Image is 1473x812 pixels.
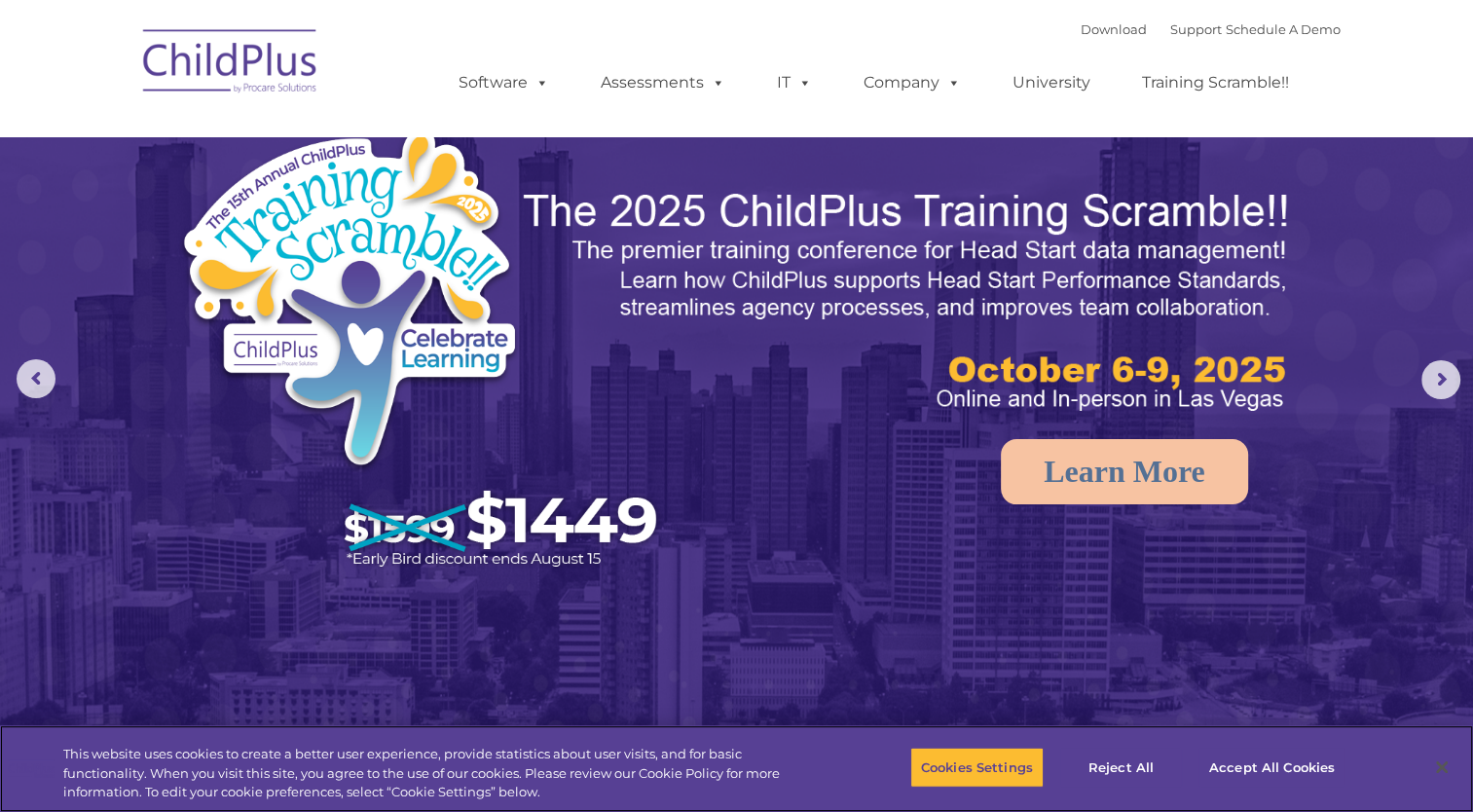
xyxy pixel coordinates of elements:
button: Close [1420,746,1463,789]
a: Software [439,63,569,102]
a: Learn More [1001,439,1248,504]
button: Reject All [1060,747,1182,788]
button: Accept All Cookies [1198,747,1345,788]
div: This website uses cookies to create a better user experience, provide statistics about user visit... [63,745,810,802]
span: Last name [271,129,330,143]
img: ChildPlus by Procare Solutions [133,16,328,113]
a: Support [1170,21,1222,37]
a: Download [1081,21,1147,37]
a: Schedule A Demo [1226,21,1341,37]
a: Assessments [581,63,745,102]
button: Cookies Settings [910,747,1044,788]
span: Phone number [271,208,353,223]
font: | [1081,21,1341,37]
a: Training Scramble!! [1123,63,1308,102]
a: University [993,63,1110,102]
a: IT [757,63,831,102]
a: Company [844,63,980,102]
